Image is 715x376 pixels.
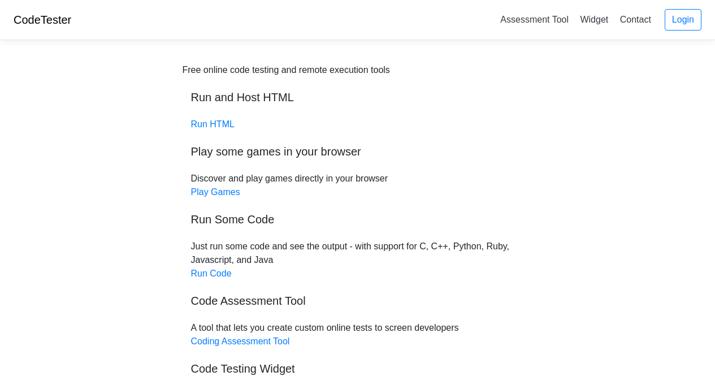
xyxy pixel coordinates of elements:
[191,294,525,308] h5: Code Assessment Tool
[191,119,235,129] a: Run HTML
[191,90,525,104] h5: Run and Host HTML
[191,336,290,346] a: Coding Assessment Tool
[575,10,613,29] a: Widget
[616,10,656,29] a: Contact
[191,145,525,158] h5: Play some games in your browser
[191,269,232,278] a: Run Code
[183,63,390,77] div: Free online code testing and remote execution tools
[191,187,240,197] a: Play Games
[496,10,573,29] a: Assessment Tool
[191,213,525,226] h5: Run Some Code
[14,14,71,26] a: CodeTester
[191,362,525,375] h5: Code Testing Widget
[665,9,701,31] a: Login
